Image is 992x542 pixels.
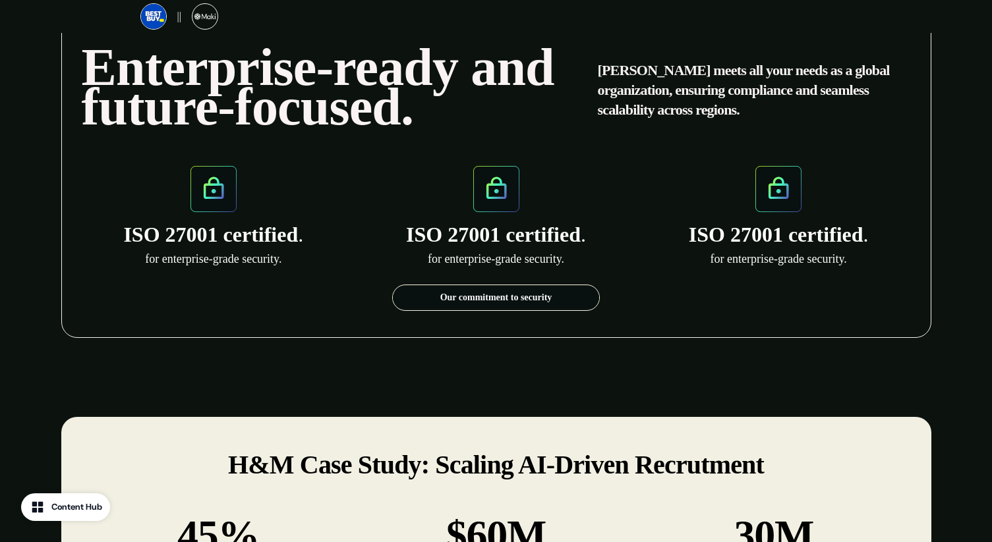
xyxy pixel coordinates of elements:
p: for enterprise-grade security. [647,250,911,268]
p: H&M Case Study: Scaling AI-Driven Recrutment [228,448,764,481]
p: . [82,219,346,250]
p: for enterprise-grade security. [364,250,628,268]
p: for enterprise-grade security. [82,250,346,268]
strong: ISO 27001 certified [123,223,298,246]
p: . [647,219,911,250]
strong: Enterprise-ready and future-focused. [82,38,554,136]
a: Our commitment to security [393,287,599,308]
strong: ISO 27001 certified [689,223,863,246]
strong: ISO 27001 certified [406,223,581,246]
p: . [364,219,628,250]
p: || [177,9,181,24]
div: Content Hub [51,501,102,514]
p: [PERSON_NAME] meets all your needs as a global organization, ensuring compliance and seamless sca... [598,61,904,120]
button: Content Hub [21,493,110,521]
